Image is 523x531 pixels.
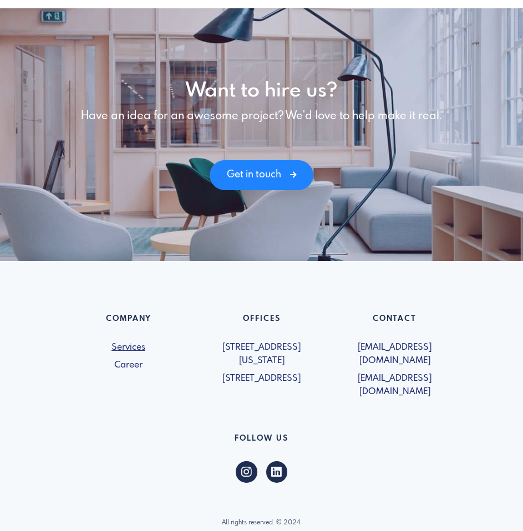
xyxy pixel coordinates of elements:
[202,372,322,385] span: [STREET_ADDRESS]
[335,372,455,399] span: [EMAIL_ADDRESS][DOMAIN_NAME]
[69,341,189,354] a: Services
[69,434,455,448] h6: Follow US
[69,108,455,125] p: Have an idea for an awesome project? We'd love to help make it real.
[69,359,189,372] a: Career
[335,314,455,328] h6: Contact
[202,314,322,328] h6: Offices
[69,79,455,103] h1: Want to hire us?
[210,160,313,190] a: Get in touch
[335,341,455,367] span: [EMAIL_ADDRESS][DOMAIN_NAME]
[69,314,189,328] h6: Company
[202,341,322,367] span: [STREET_ADDRESS][US_STATE]
[69,518,455,528] p: All rights reserved. © 2024.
